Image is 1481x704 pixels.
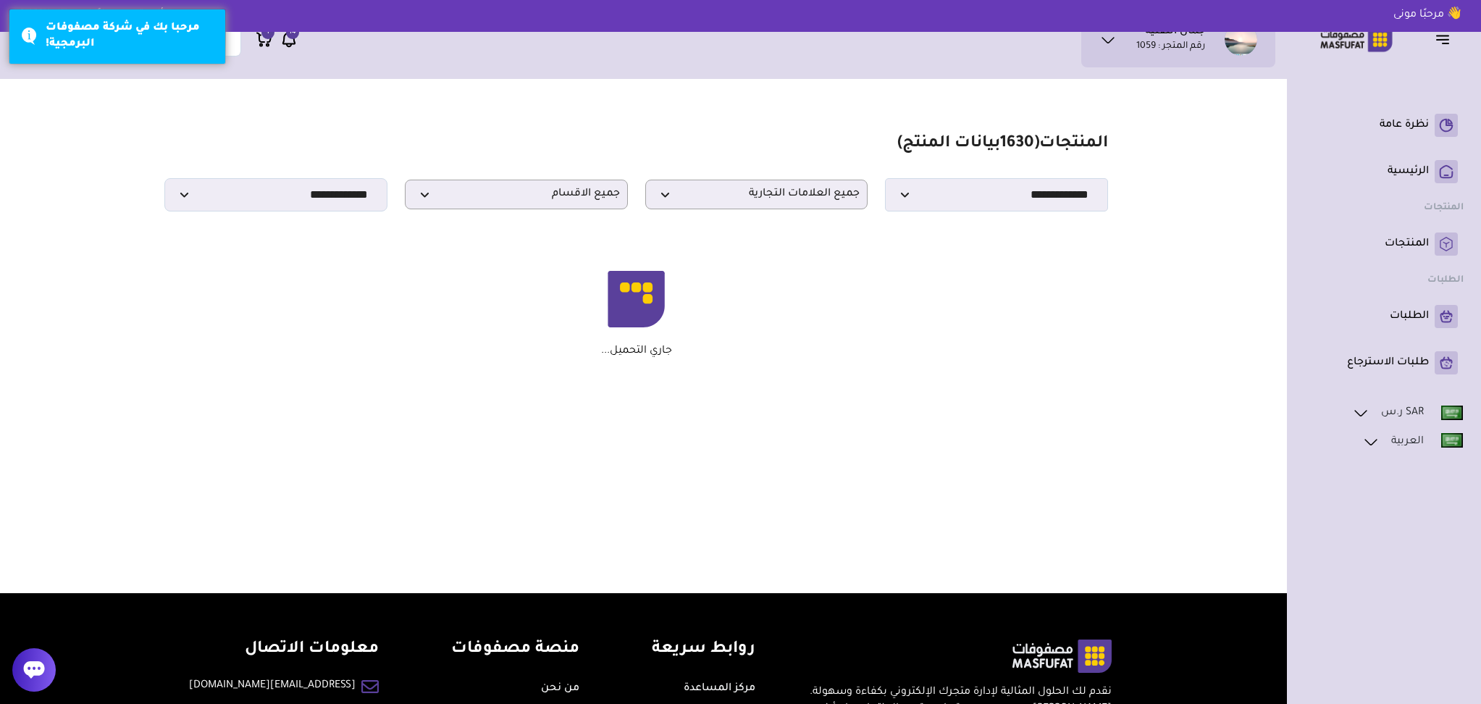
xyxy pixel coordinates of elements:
[897,135,1039,153] span: ( بيانات المنتج)
[1136,40,1205,54] p: رقم المتجر : 1059
[1385,237,1429,251] p: المنتجات
[405,180,628,209] p: جميع الاقسام
[1225,23,1257,56] img: جمال التقنية
[1310,160,1458,183] a: الرئيسية
[256,30,273,49] a: 1
[653,188,860,201] span: جميع العلامات التجارية
[1310,25,1403,54] img: Logo
[267,26,269,39] span: 1
[189,640,379,661] h4: معلومات الاتصال
[1310,305,1458,328] a: الطلبات
[289,26,296,39] span: 14
[1310,232,1458,256] a: المنتجات
[413,188,620,201] span: جميع الاقسام
[1383,7,1472,23] p: 👋 مرحبًا مونى
[1441,406,1463,420] img: Eng
[1390,309,1429,324] p: الطلبات
[1388,164,1429,179] p: الرئيسية
[451,640,579,661] h4: منصة مصفوفات
[280,30,298,49] a: 14
[1145,25,1205,40] h1: جمال التقنية
[1310,114,1458,137] a: نظرة عامة
[1424,203,1464,213] strong: المنتجات
[1380,118,1429,133] p: نظرة عامة
[1362,432,1464,451] a: العربية
[9,7,175,23] p: أنت تدير حسابًا لـ : جمال التقنية
[1000,135,1034,153] span: 1630
[652,640,755,661] h4: روابط سريعة
[46,20,214,53] div: مرحبا بك في شركة مصفوفات البرمجية!
[897,134,1108,155] h1: المنتجات
[189,678,356,694] a: [EMAIL_ADDRESS][DOMAIN_NAME]
[1347,356,1429,370] p: طلبات الاسترجاع
[684,683,755,695] a: مركز المساعدة
[1310,351,1458,374] a: طلبات الاسترجاع
[1351,403,1464,422] a: SAR ر.س
[541,683,579,695] a: من نحن
[601,345,672,358] p: جاري التحميل...
[1427,275,1464,285] strong: الطلبات
[645,180,868,209] p: جميع العلامات التجارية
